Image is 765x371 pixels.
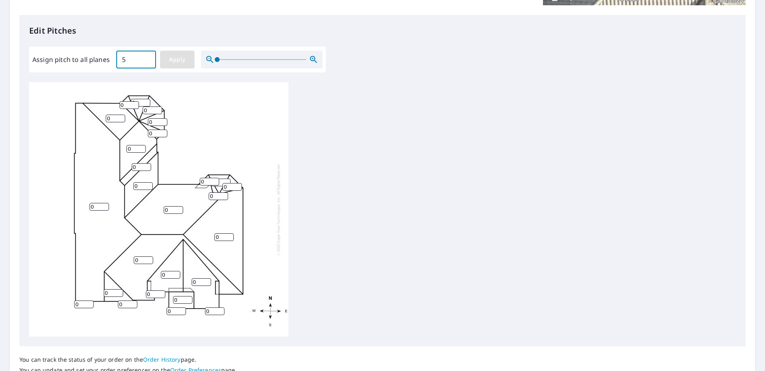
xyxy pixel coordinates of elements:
span: Apply [167,55,188,65]
a: Order History [143,356,181,363]
label: Assign pitch to all planes [32,55,110,64]
button: Apply [160,51,194,68]
p: You can track the status of your order on the page. [19,356,237,363]
p: Edit Pitches [29,25,736,37]
input: 00.0 [116,48,156,71]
